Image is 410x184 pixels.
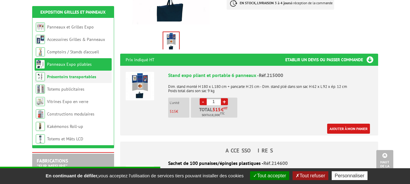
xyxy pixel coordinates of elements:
[170,109,176,114] span: 515
[47,111,94,117] a: Constructions modulaires
[240,1,291,5] strong: EN STOCK, LIVRAISON 3 à 4 jours
[163,32,179,51] img: panneaux_pliables_215000_6_panneaux_contour_gris_2.jpg
[36,35,45,44] img: Accessoires Grilles & Panneaux
[376,150,393,175] a: Haut de la page
[47,62,92,67] a: Panneaux Expo pliables
[47,86,84,92] a: Totems publicitaires
[327,124,370,134] a: Ajouter à mon panier
[285,54,378,66] h3: Etablir un devis ou passer commande
[120,148,378,154] h4: ACCESSOIRES
[202,113,225,118] span: Soit €
[36,72,45,81] img: Présentoirs transportables
[47,37,105,42] a: Accessoires Grilles & Panneaux
[126,160,373,167] div: Sachet de 100 punaises/épingles plastiques -
[332,171,368,180] button: Personnaliser (fenêtre modale)
[126,54,154,66] p: Prix indiqué HT
[126,72,154,100] img: Stand expo pliant et portable 6 panneaux
[221,107,224,112] span: €
[47,49,99,55] a: Comptoirs / Stands d'accueil
[36,47,45,56] img: Comptoirs / Stands d'accueil
[200,98,207,105] a: -
[168,80,373,93] p: Dim. stand monté H 180 x L 180 cm + pancarte H 25 cm - Dim. stand plié dans son sac H 62 x L 92 x...
[47,24,94,30] a: Panneaux et Grilles Expo
[263,160,288,166] span: Réf.214600
[208,113,218,118] span: 618,00
[192,107,237,118] p: Total
[220,112,225,115] sup: TTC
[212,107,221,112] span: 515
[224,106,228,110] sup: HT
[36,85,45,94] img: Totems publicitaires
[36,60,45,69] img: Panneaux Expo pliables
[47,136,83,142] a: Totems et Mâts LCD
[170,101,189,105] p: L'unité
[259,72,283,78] span: Réf.215000
[46,173,98,178] strong: En continuant de défiler,
[37,158,68,169] a: FABRICATIONS"Sur Mesure"
[36,22,45,32] img: Panneaux et Grilles Expo
[36,109,45,119] img: Constructions modulaires
[221,98,228,105] a: +
[40,9,106,15] a: Exposition Grilles et Panneaux
[36,134,45,143] img: Totems et Mâts LCD
[36,97,45,106] img: Vitrines Expo en verre
[47,99,88,104] a: Vitrines Expo en verre
[250,171,289,180] button: Tout accepter
[168,72,373,79] div: Stand expo pliant et portable 6 panneaux -
[47,124,83,129] a: Kakémonos Roll-up
[293,171,328,180] button: Tout refuser
[36,122,45,131] img: Kakémonos Roll-up
[47,74,96,79] a: Présentoirs transportables
[170,109,189,114] p: €
[42,173,246,178] span: vous acceptez l'utilisation de services tiers pouvant installer des cookies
